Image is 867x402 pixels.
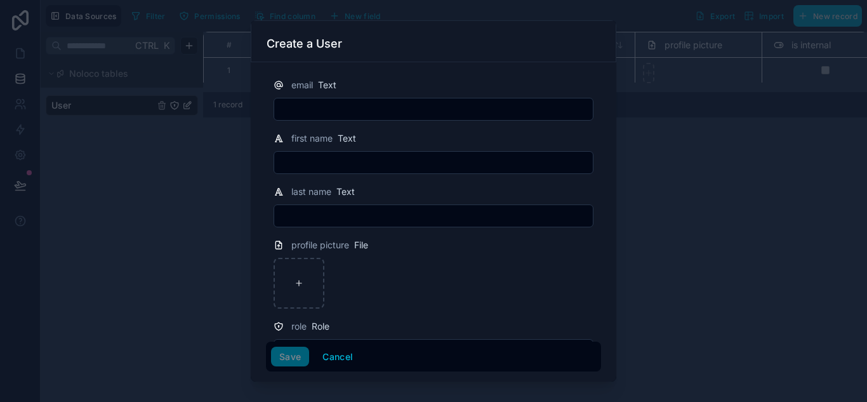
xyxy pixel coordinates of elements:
[312,320,329,333] span: Role
[291,79,313,91] span: email
[291,239,349,251] span: profile picture
[314,347,361,367] button: Cancel
[274,339,593,361] button: Select Button
[338,132,356,145] span: Text
[354,239,368,251] span: File
[318,79,336,91] span: Text
[291,185,331,198] span: last name
[267,36,342,51] h3: Create a User
[291,132,333,145] span: first name
[336,185,355,198] span: Text
[291,320,307,333] span: role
